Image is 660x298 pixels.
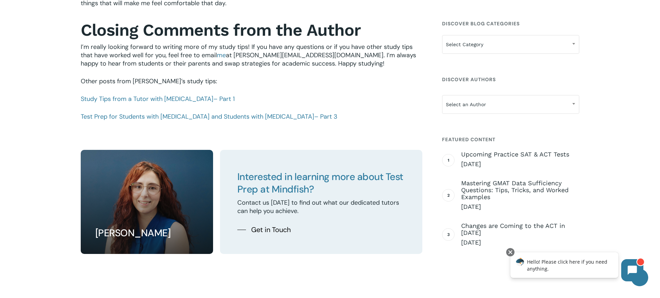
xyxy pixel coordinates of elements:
span: [DATE] [461,160,579,168]
a: Changes are Coming to the ACT in [DATE] [DATE] [461,222,579,247]
p: Contact us [DATE] to find out what our dedicated tutors can help you achieve. [237,198,405,215]
span: Select Category [442,35,579,54]
a: Study Tips from a Tutor with [MEDICAL_DATA]– Part 1 [81,95,235,103]
span: [DATE] [461,238,579,247]
span: [DATE] [461,203,579,211]
a: Upcoming Practice SAT & ACT Tests [DATE] [461,151,579,168]
strong: Closing Comments from the Author [81,20,361,40]
p: Other posts from [PERSON_NAME]’s study tips: [81,77,422,95]
span: Select an Author [442,97,579,112]
span: I’m really looking forward to writing more of my study tips! If you have any questions or if you ... [81,43,413,59]
span: Get in Touch [251,224,291,235]
span: Select Category [442,37,579,52]
span: – Part 1 [213,95,235,103]
span: at [PERSON_NAME][EMAIL_ADDRESS][DOMAIN_NAME]. I’m always happy to hear from students or their par... [81,51,416,68]
a: Mastering GMAT Data Sufficiency Questions: Tips, Tricks, and Worked Examples [DATE] [461,180,579,211]
span: Mastering GMAT Data Sufficiency Questions: Tips, Tricks, and Worked Examples [461,180,579,201]
span: Upcoming Practice SAT & ACT Tests [461,151,579,158]
a: Test Prep for Students with [MEDICAL_DATA] and Students with [MEDICAL_DATA]– Part 3 [81,112,337,121]
h4: Discover Authors [442,73,579,86]
span: Select an Author [442,95,579,114]
a: Get in Touch [237,224,291,235]
span: Changes are Coming to the ACT in [DATE] [461,222,579,236]
h4: Discover Blog Categories [442,17,579,30]
a: me [217,51,226,59]
iframe: Chatbot [503,247,650,288]
span: – Part 3 [314,112,337,121]
span: Interested in learning more about Test Prep at Mindfish? [237,170,403,196]
h4: Featured Content [442,133,579,146]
